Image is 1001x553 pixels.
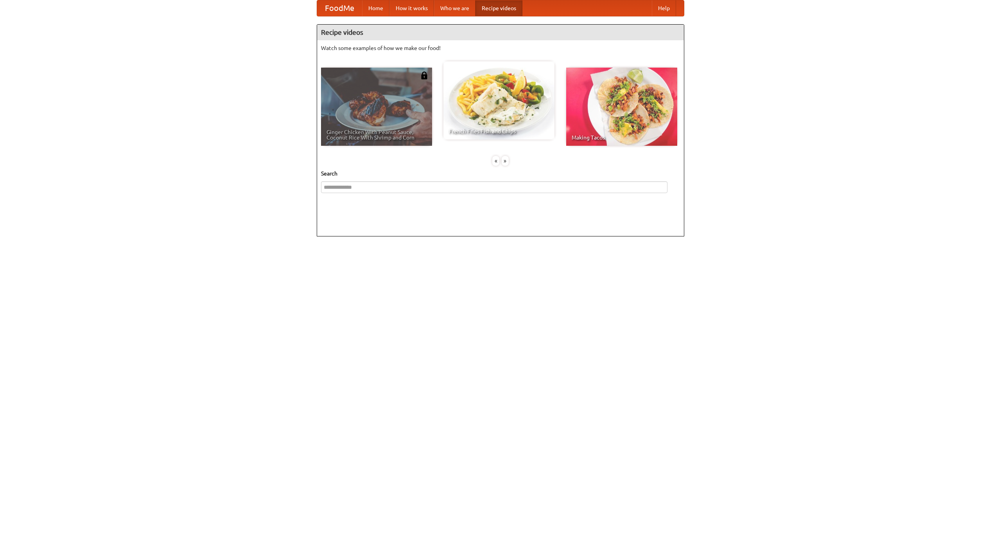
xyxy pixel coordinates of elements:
span: Making Tacos [572,135,672,140]
a: Help [652,0,676,16]
a: Recipe videos [475,0,522,16]
h4: Recipe videos [317,25,684,40]
div: » [502,156,509,166]
h5: Search [321,170,680,177]
div: « [492,156,499,166]
a: Making Tacos [566,68,677,146]
a: FoodMe [317,0,362,16]
a: How it works [389,0,434,16]
a: Home [362,0,389,16]
a: Who we are [434,0,475,16]
p: Watch some examples of how we make our food! [321,44,680,52]
a: French Fries Fish and Chips [443,61,554,140]
span: French Fries Fish and Chips [449,129,549,134]
img: 483408.png [420,72,428,79]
